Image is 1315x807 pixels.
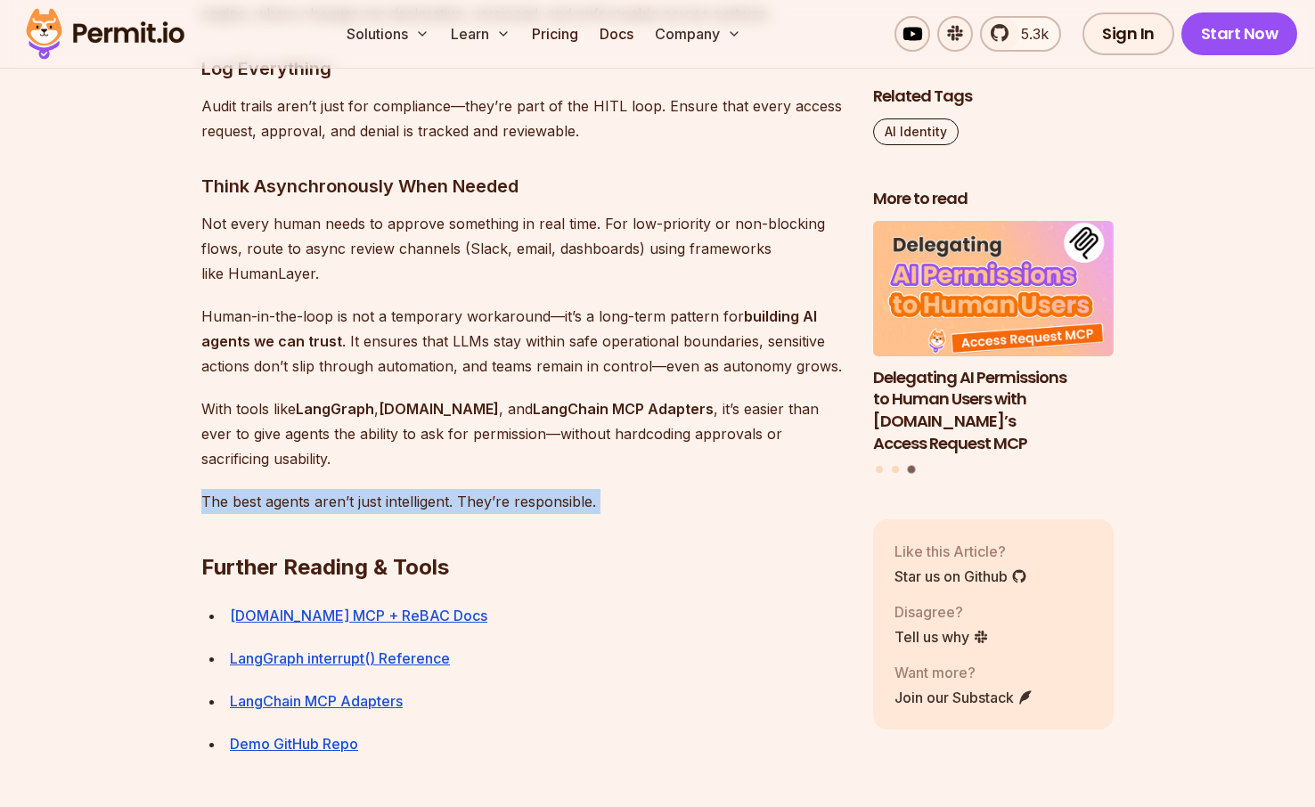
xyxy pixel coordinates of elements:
[230,692,403,710] a: LangChain MCP Adapters
[230,735,358,753] a: Demo GitHub Repo
[876,466,883,473] button: Go to slide 1
[873,221,1114,356] img: Delegating AI Permissions to Human Users with Permit.io’s Access Request MCP
[230,607,487,624] a: [DOMAIN_NAME] MCP + ReBAC Docs
[201,94,845,143] p: Audit trails aren’t just for compliance—they’re part of the HITL loop. Ensure that every access r...
[201,211,845,286] p: Not every human needs to approve something in real time. For low-priority or non-blocking flows, ...
[873,188,1114,210] h2: More to read
[648,16,748,52] button: Company
[18,4,192,64] img: Permit logo
[873,221,1114,455] li: 3 of 3
[907,466,915,474] button: Go to slide 3
[873,221,1114,477] div: Posts
[1181,12,1298,55] a: Start Now
[873,118,959,145] a: AI Identity
[1010,23,1049,45] span: 5.3k
[379,400,499,418] strong: [DOMAIN_NAME]
[201,172,845,200] h3: Think Asynchronously When Needed
[873,366,1114,454] h3: Delegating AI Permissions to Human Users with [DOMAIN_NAME]’s Access Request MCP
[894,625,989,647] a: Tell us why
[1082,12,1174,55] a: Sign In
[894,600,989,622] p: Disagree?
[339,16,437,52] button: Solutions
[201,489,845,514] p: The best agents aren’t just intelligent. They’re responsible.
[592,16,641,52] a: Docs
[201,482,845,582] h2: Further Reading & Tools
[201,396,845,471] p: With tools like , , and , it’s easier than ever to give agents the ability to ask for permission—...
[894,661,1033,682] p: Want more?
[980,16,1061,52] a: 5.3k
[201,304,845,379] p: Human-in-the-loop is not a temporary workaround—it’s a long-term pattern for . It ensures that LL...
[444,16,518,52] button: Learn
[873,221,1114,455] a: Delegating AI Permissions to Human Users with Permit.io’s Access Request MCPDelegating AI Permiss...
[296,400,374,418] strong: LangGraph
[894,686,1033,707] a: Join our Substack
[892,466,899,473] button: Go to slide 2
[230,649,450,667] a: LangGraph interrupt() Reference
[201,307,817,350] strong: building AI agents we can trust
[894,565,1027,586] a: Star us on Github
[894,540,1027,561] p: Like this Article?
[525,16,585,52] a: Pricing
[873,86,1114,108] h2: Related Tags
[533,400,714,418] strong: LangChain MCP Adapters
